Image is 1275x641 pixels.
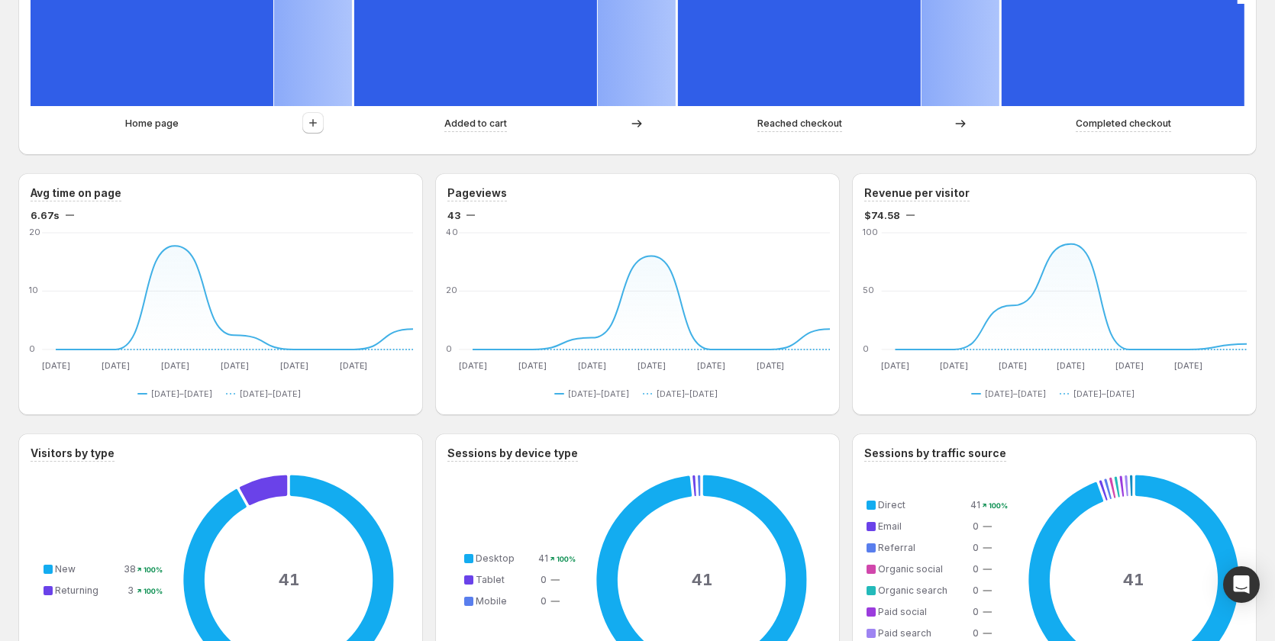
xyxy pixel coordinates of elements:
text: [DATE] [518,360,547,371]
span: [DATE]–[DATE] [568,388,629,400]
h3: Visitors by type [31,446,115,461]
button: [DATE]–[DATE] [971,385,1052,403]
td: Paid social [875,604,970,620]
td: Referral [875,540,970,556]
span: 0 [541,574,547,585]
span: $74.58 [864,208,900,223]
span: [DATE]–[DATE] [1073,388,1135,400]
span: 38 [124,563,136,575]
span: Tablet [476,574,505,585]
span: 41 [538,552,548,564]
text: 10 [29,285,38,296]
td: Organic search [875,582,970,599]
span: 3 [127,585,134,596]
span: 0 [541,595,547,607]
p: Added to cart [444,116,507,131]
p: Completed checkout [1076,116,1171,131]
span: 0 [973,563,979,575]
button: [DATE]–[DATE] [1060,385,1141,403]
text: 20 [29,227,40,237]
div: Open Intercom Messenger [1223,566,1260,603]
span: 0 [973,627,979,639]
span: [DATE]–[DATE] [985,388,1046,400]
td: Mobile [473,593,537,610]
text: [DATE] [697,360,725,371]
text: 40 [446,227,458,237]
text: [DATE] [459,360,487,371]
span: [DATE]–[DATE] [151,388,212,400]
span: New [55,563,76,575]
button: [DATE]–[DATE] [137,385,218,403]
td: Organic social [875,561,970,578]
h3: Sessions by traffic source [864,446,1006,461]
span: 0 [973,606,979,617]
button: [DATE]–[DATE] [226,385,307,403]
text: 100% [557,555,576,564]
span: 0 [973,520,979,532]
h3: Revenue per visitor [864,185,970,201]
td: Tablet [473,572,537,588]
text: 50 [863,285,874,296]
h3: Avg time on page [31,185,121,201]
text: [DATE] [102,360,130,371]
td: New [52,561,123,578]
text: 20 [446,285,457,296]
span: [DATE]–[DATE] [240,388,301,400]
span: [DATE]–[DATE] [657,388,718,400]
text: [DATE] [280,360,308,371]
text: [DATE] [1174,360,1202,371]
span: Returning [55,585,98,596]
td: Email [875,518,970,535]
p: Home page [125,116,179,131]
text: 0 [863,343,869,354]
text: [DATE] [1057,360,1086,371]
text: [DATE] [881,360,909,371]
p: Reached checkout [757,116,842,131]
text: 0 [446,343,452,354]
text: 100% [144,565,163,575]
text: [DATE] [940,360,968,371]
text: 100% [989,501,1008,511]
text: [DATE] [999,360,1027,371]
text: [DATE] [340,360,368,371]
text: [DATE] [578,360,606,371]
text: [DATE] [637,360,666,371]
span: Email [878,520,902,532]
text: [DATE] [221,360,249,371]
span: 41 [970,499,980,511]
h3: Pageviews [447,185,507,201]
span: Direct [878,499,905,511]
span: Organic search [878,585,947,596]
span: Desktop [476,552,515,564]
h3: Sessions by device type [447,446,578,461]
td: Direct [875,497,970,514]
text: [DATE] [1115,360,1144,371]
span: 6.67s [31,208,60,223]
text: [DATE] [42,360,70,371]
span: 0 [973,542,979,553]
span: Paid social [878,606,927,617]
text: 100 [863,227,878,237]
text: [DATE] [161,360,189,371]
span: Mobile [476,595,507,607]
span: 0 [973,585,979,596]
span: Paid search [878,627,931,639]
text: [DATE] [757,360,785,371]
td: Returning [52,582,123,599]
span: 43 [447,208,460,223]
button: [DATE]–[DATE] [643,385,724,403]
text: 0 [29,343,35,354]
span: Organic social [878,563,943,575]
span: Referral [878,542,915,553]
td: Desktop [473,550,537,567]
button: [DATE]–[DATE] [554,385,635,403]
text: 100% [144,587,163,596]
